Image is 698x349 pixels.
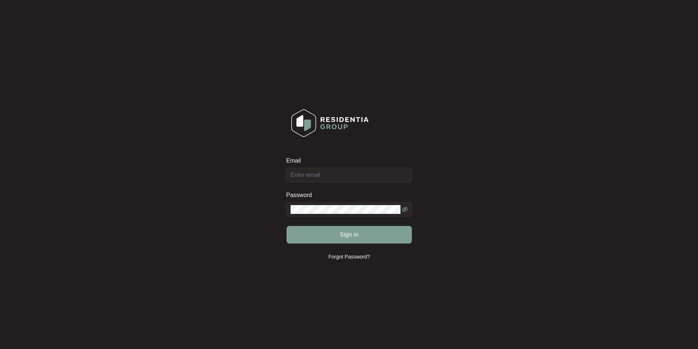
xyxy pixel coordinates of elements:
[287,226,412,244] button: Sign in
[340,230,359,239] span: Sign in
[328,253,370,260] p: Forgot Password?
[286,157,306,164] label: Email
[402,207,408,212] span: eye-invisible
[291,205,400,214] input: Password
[286,168,412,182] input: Email
[287,104,373,142] img: Login Logo
[286,192,317,199] label: Password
